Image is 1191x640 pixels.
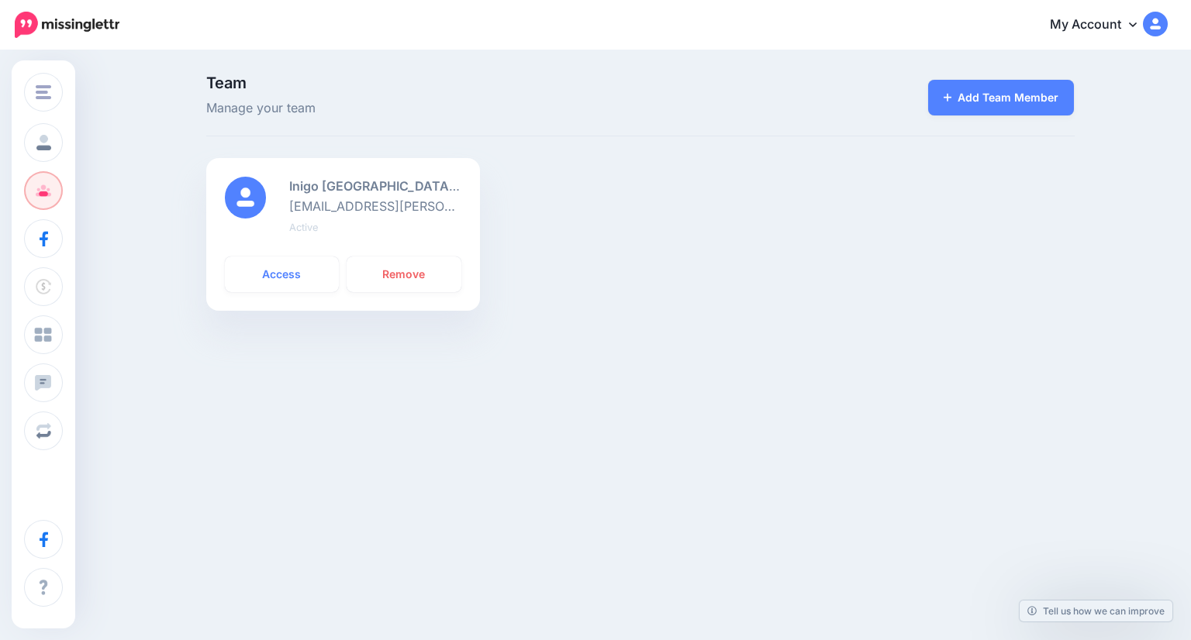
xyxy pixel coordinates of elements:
a: Remove [347,256,461,292]
a: My Account [1034,6,1168,44]
small: Active [289,222,318,233]
a: Tell us how we can improve [1020,600,1172,621]
img: user_default_image_thumb_medium.png [225,177,267,218]
img: menu.png [36,85,51,99]
span: Manage your team [206,98,778,119]
a: Access [225,256,340,292]
div: [EMAIL_ADDRESS][PERSON_NAME][DOMAIN_NAME] [278,177,472,238]
span: Team [206,75,778,91]
b: Inigo.Jose@playfundwin.com [289,178,558,194]
a: Add Team Member [928,80,1075,115]
img: Missinglettr [15,12,119,38]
